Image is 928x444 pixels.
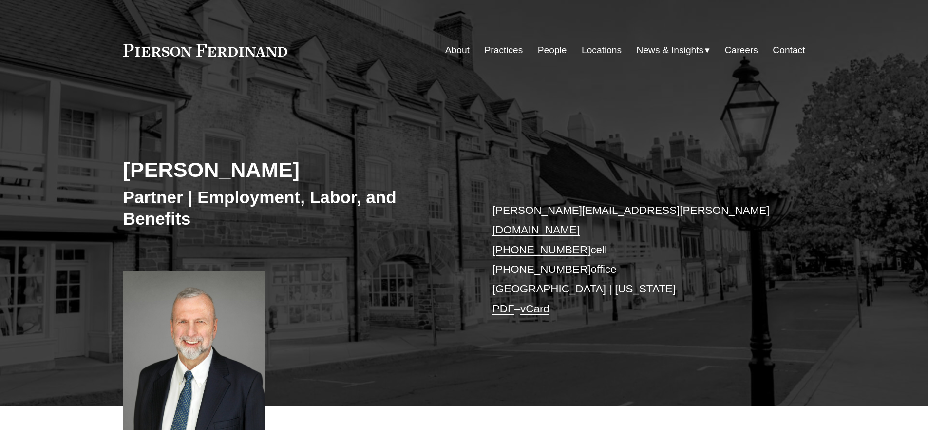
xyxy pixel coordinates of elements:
a: About [445,41,470,59]
a: Careers [725,41,758,59]
p: cell office [GEOGRAPHIC_DATA] | [US_STATE] – [492,201,776,319]
a: People [538,41,567,59]
a: PDF [492,303,514,315]
h2: [PERSON_NAME] [123,157,464,182]
span: News & Insights [637,42,704,59]
h3: Partner | Employment, Labor, and Benefits [123,187,464,229]
a: folder dropdown [637,41,710,59]
a: [PHONE_NUMBER] [492,263,591,275]
a: vCard [520,303,549,315]
a: [PHONE_NUMBER] [492,244,591,256]
a: [PERSON_NAME][EMAIL_ADDRESS][PERSON_NAME][DOMAIN_NAME] [492,204,770,236]
a: Locations [582,41,622,59]
a: Practices [484,41,523,59]
a: Contact [773,41,805,59]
